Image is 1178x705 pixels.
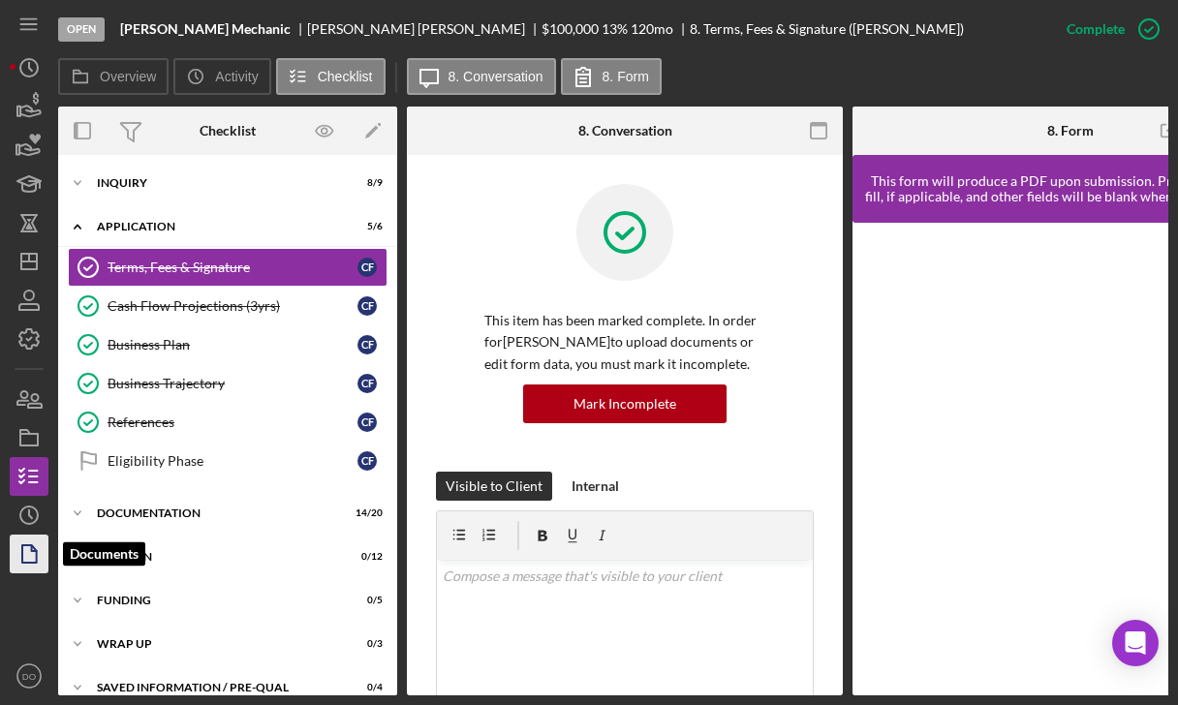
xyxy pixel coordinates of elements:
[1047,123,1094,138] div: 8. Form
[97,221,334,232] div: Application
[561,58,662,95] button: 8. Form
[22,671,36,682] text: DO
[215,69,258,84] label: Activity
[348,221,383,232] div: 5 / 6
[357,413,377,432] div: C F
[68,325,387,364] a: Business PlanCF
[173,58,270,95] button: Activity
[573,384,676,423] div: Mark Incomplete
[97,638,334,650] div: Wrap up
[200,123,256,138] div: Checklist
[10,657,48,695] button: DO
[108,260,357,275] div: Terms, Fees & Signature
[348,595,383,606] div: 0 / 5
[542,20,599,37] span: $100,000
[97,595,334,606] div: Funding
[1112,620,1159,666] div: Open Intercom Messenger
[348,638,383,650] div: 0 / 3
[318,69,373,84] label: Checklist
[484,310,765,375] p: This item has been marked complete. In order for [PERSON_NAME] to upload documents or edit form d...
[108,298,357,314] div: Cash Flow Projections (3yrs)
[307,21,542,37] div: [PERSON_NAME] [PERSON_NAME]
[1067,10,1125,48] div: Complete
[572,472,619,501] div: Internal
[58,17,105,42] div: Open
[276,58,386,95] button: Checklist
[578,123,672,138] div: 8. Conversation
[97,507,334,519] div: Documentation
[97,551,334,563] div: Decision
[68,442,387,480] a: Eligibility PhaseCF
[407,58,556,95] button: 8. Conversation
[446,472,542,501] div: Visible to Client
[97,682,334,693] div: Saved Information / Pre-Qual
[449,69,543,84] label: 8. Conversation
[690,21,964,37] div: 8. Terms, Fees & Signature ([PERSON_NAME])
[357,451,377,471] div: C F
[58,58,169,95] button: Overview
[523,384,727,423] button: Mark Incomplete
[631,21,673,37] div: 120 mo
[68,248,387,287] a: Terms, Fees & SignatureCF
[348,682,383,693] div: 0 / 4
[68,287,387,325] a: Cash Flow Projections (3yrs)CF
[357,374,377,393] div: C F
[108,414,357,430] div: References
[357,335,377,354] div: C F
[603,69,649,84] label: 8. Form
[357,258,377,277] div: C F
[108,337,357,352] div: Business Plan
[348,551,383,563] div: 0 / 12
[120,21,291,37] b: [PERSON_NAME] Mechanic
[1047,10,1168,48] button: Complete
[602,21,628,37] div: 13 %
[68,403,387,442] a: ReferencesCF
[68,364,387,403] a: Business TrajectoryCF
[357,296,377,316] div: C F
[348,177,383,189] div: 8 / 9
[97,177,334,189] div: Inquiry
[100,69,156,84] label: Overview
[436,472,552,501] button: Visible to Client
[108,376,357,391] div: Business Trajectory
[108,453,357,469] div: Eligibility Phase
[562,472,629,501] button: Internal
[348,507,383,519] div: 14 / 20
